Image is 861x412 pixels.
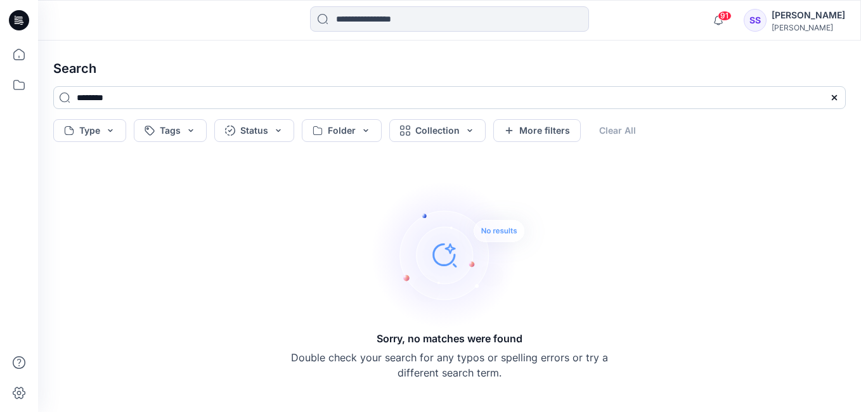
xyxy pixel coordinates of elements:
[291,350,608,380] p: Double check your search for any typos or spelling errors or try a different search term.
[371,179,548,331] img: Sorry, no matches were found
[772,23,845,32] div: [PERSON_NAME]
[53,119,126,142] button: Type
[302,119,382,142] button: Folder
[772,8,845,23] div: [PERSON_NAME]
[377,331,522,346] h5: Sorry, no matches were found
[214,119,294,142] button: Status
[718,11,732,21] span: 91
[43,51,856,86] h4: Search
[134,119,207,142] button: Tags
[493,119,581,142] button: More filters
[744,9,767,32] div: SS
[389,119,486,142] button: Collection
